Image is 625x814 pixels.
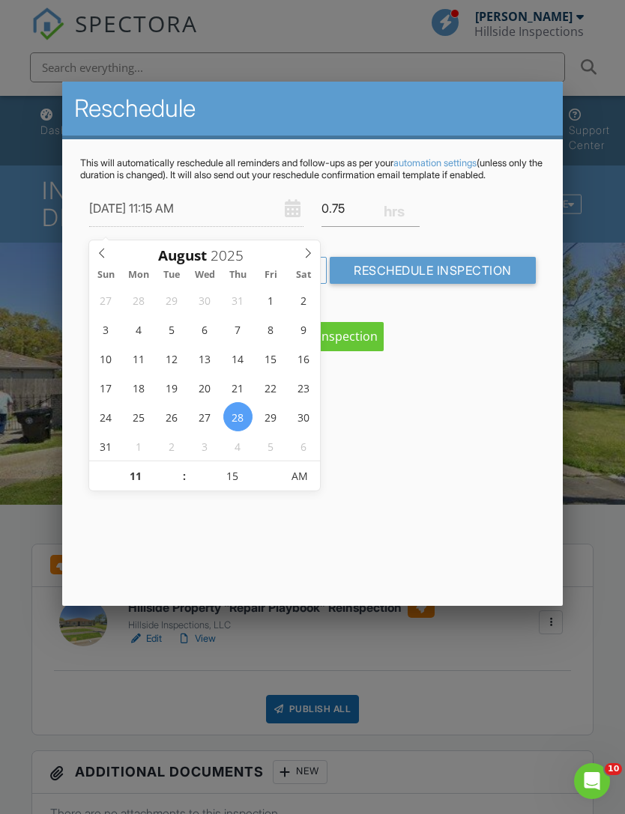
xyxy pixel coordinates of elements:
span: Tue [155,270,188,280]
span: August 8, 2025 [256,315,286,344]
input: Scroll to increment [187,461,279,491]
span: August 27, 2025 [190,402,220,431]
span: July 31, 2025 [223,285,253,315]
span: August 26, 2025 [157,402,187,431]
span: August 19, 2025 [157,373,187,402]
span: Click to toggle [279,461,320,491]
span: September 3, 2025 [190,431,220,461]
span: August 14, 2025 [223,344,253,373]
span: August 13, 2025 [190,344,220,373]
input: Reschedule Inspection [330,257,536,284]
span: 10 [605,763,622,775]
span: Sat [287,270,320,280]
span: August 31, 2025 [91,431,121,461]
span: Scroll to increment [158,249,207,263]
span: August 2, 2025 [289,285,318,315]
span: September 1, 2025 [124,431,154,461]
span: July 29, 2025 [157,285,187,315]
span: July 27, 2025 [91,285,121,315]
span: August 4, 2025 [124,315,154,344]
input: Scroll to increment [89,461,181,491]
span: Sun [89,270,122,280]
span: August 21, 2025 [223,373,253,402]
span: Mon [122,270,155,280]
span: August 1, 2025 [256,285,286,315]
a: automation settings [393,157,477,168]
span: September 6, 2025 [289,431,318,461]
span: August 10, 2025 [91,344,121,373]
span: Wed [188,270,221,280]
span: September 5, 2025 [256,431,286,461]
span: August 5, 2025 [157,315,187,344]
h2: Reschedule [74,94,550,124]
p: This will automatically reschedule all reminders and follow-ups as per your (unless only the dura... [80,157,544,181]
span: August 17, 2025 [91,373,121,402]
span: Fri [254,270,287,280]
span: September 4, 2025 [223,431,253,461]
iframe: Intercom live chat [574,763,610,799]
span: August 18, 2025 [124,373,154,402]
span: August 12, 2025 [157,344,187,373]
span: August 7, 2025 [223,315,253,344]
span: August 15, 2025 [256,344,286,373]
span: July 28, 2025 [124,285,154,315]
span: August 16, 2025 [289,344,318,373]
span: August 9, 2025 [289,315,318,344]
span: August 11, 2025 [124,344,154,373]
span: August 22, 2025 [256,373,286,402]
span: August 24, 2025 [91,402,121,431]
span: September 2, 2025 [157,431,187,461]
span: August 30, 2025 [289,402,318,431]
span: August 20, 2025 [190,373,220,402]
span: August 25, 2025 [124,402,154,431]
span: August 28, 2025 [223,402,253,431]
span: July 30, 2025 [190,285,220,315]
span: August 29, 2025 [256,402,286,431]
span: August 3, 2025 [91,315,121,344]
span: August 23, 2025 [289,373,318,402]
span: Thu [221,270,254,280]
span: August 6, 2025 [190,315,220,344]
input: Scroll to increment [207,246,256,265]
span: : [182,461,187,491]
